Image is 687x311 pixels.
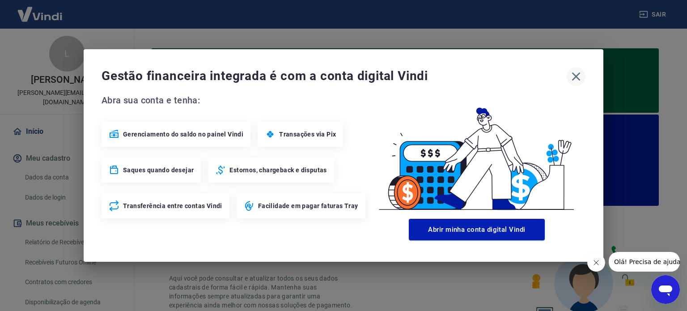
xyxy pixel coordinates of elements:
span: Abra sua conta e tenha: [102,93,368,107]
span: Transações via Pix [279,130,336,139]
span: Transferência entre contas Vindi [123,201,222,210]
iframe: Message from company [609,252,680,272]
span: Saques quando desejar [123,166,194,175]
span: Gerenciamento do saldo no painel Vindi [123,130,243,139]
span: Gestão financeira integrada é com a conta digital Vindi [102,67,567,85]
img: Good Billing [368,93,585,215]
span: Facilidade em pagar faturas Tray [258,201,358,210]
span: Olá! Precisa de ajuda? [5,6,75,13]
button: Abrir minha conta digital Vindi [409,219,545,240]
iframe: Button to launch messaging window [651,275,680,304]
iframe: Close message [587,254,605,272]
span: Estornos, chargeback e disputas [229,166,327,175]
